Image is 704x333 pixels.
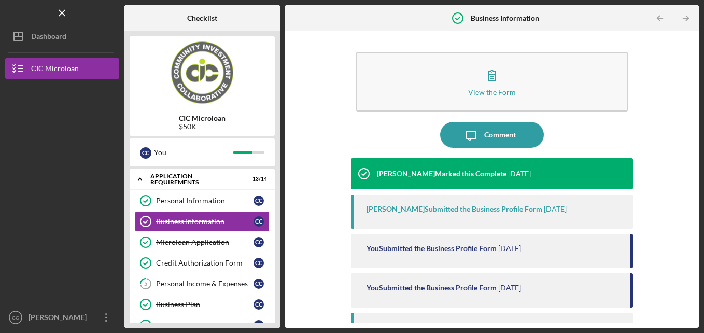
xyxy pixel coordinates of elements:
a: Microloan ApplicationCC [135,232,270,253]
div: C C [254,258,264,268]
div: C C [140,147,151,159]
a: Business InformationCC [135,211,270,232]
div: C C [254,320,264,330]
div: C C [254,279,264,289]
div: Dashboard [31,26,66,49]
div: Business Information [156,217,254,226]
div: Comment [484,122,516,148]
div: CIC Microloan [31,58,79,81]
div: [PERSON_NAME] Submitted the Business Profile Form [367,205,542,213]
button: Dashboard [5,26,119,47]
b: Checklist [187,14,217,22]
a: Credit Authorization FormCC [135,253,270,273]
div: Personal Income & Expenses [156,280,254,288]
div: You [154,144,233,161]
div: Business Plan [156,300,254,309]
div: C C [254,299,264,310]
div: You Submitted the Business Profile Form [367,284,497,292]
div: Microloan Application [156,238,254,246]
div: You Submitted the Business Profile Form [367,244,497,253]
button: Comment [440,122,544,148]
button: CC[PERSON_NAME] [5,307,119,328]
button: CIC Microloan [5,58,119,79]
time: 2025-07-31 18:54 [508,170,531,178]
div: Personal Information [156,197,254,205]
div: [PERSON_NAME] Marked this Complete [377,170,506,178]
div: APPLICATION REQUIREMENTS [150,173,241,185]
div: $50K [179,122,226,131]
time: 2025-07-31 18:54 [544,205,567,213]
time: 2025-07-31 04:25 [498,284,521,292]
tspan: 5 [144,281,147,287]
div: View the Form [468,88,516,96]
div: C C [254,237,264,247]
img: Product logo [130,41,275,104]
a: 5Personal Income & ExpensesCC [135,273,270,294]
div: C C [254,216,264,227]
time: 2025-07-31 05:19 [498,244,521,253]
div: [PERSON_NAME] [26,307,93,330]
b: Business Information [471,14,539,22]
div: Cash Flow Projections [156,321,254,329]
b: CIC Microloan [179,114,226,122]
div: Credit Authorization Form [156,259,254,267]
text: CC [12,315,19,321]
a: Personal InformationCC [135,190,270,211]
a: Business PlanCC [135,294,270,315]
div: C C [254,196,264,206]
div: 13 / 14 [248,176,267,182]
button: View the Form [356,52,628,112]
